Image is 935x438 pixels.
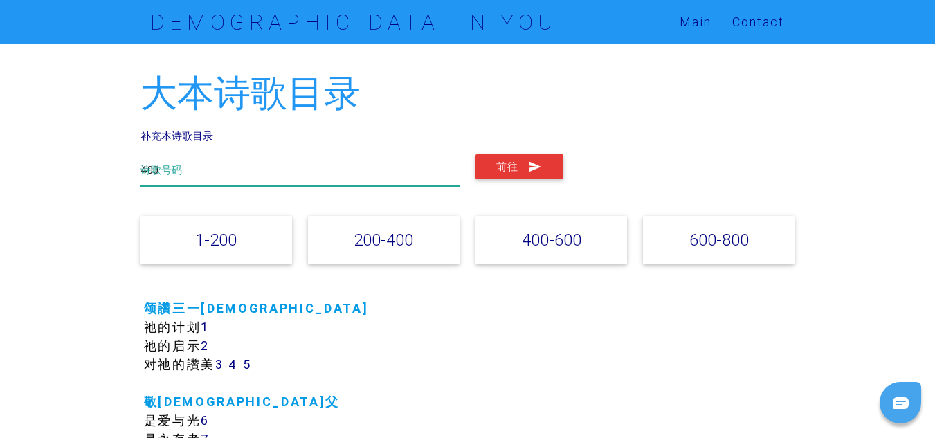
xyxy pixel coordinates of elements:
[201,338,210,354] a: 2
[215,356,224,372] a: 3
[140,73,795,114] h2: 大本诗歌目录
[140,129,213,143] a: 补充本诗歌目录
[522,230,581,250] a: 400-600
[201,319,210,335] a: 1
[876,376,925,428] iframe: Chat
[195,230,237,250] a: 1-200
[689,230,749,250] a: 600-800
[144,394,340,410] a: 敬[DEMOGRAPHIC_DATA]父
[475,154,563,179] button: 前往
[243,356,252,372] a: 5
[201,412,210,428] a: 6
[144,300,369,316] a: 颂讚三一[DEMOGRAPHIC_DATA]
[354,230,413,250] a: 200-400
[228,356,238,372] a: 4
[140,163,182,179] label: 诗歌号码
